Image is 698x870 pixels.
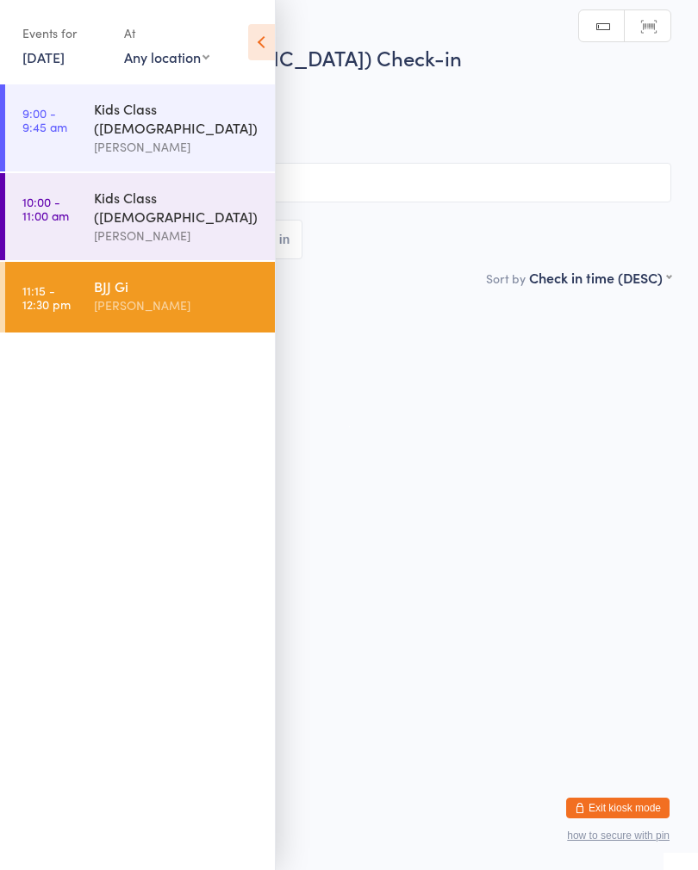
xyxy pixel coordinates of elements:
[5,173,275,260] a: 10:00 -11:00 amKids Class ([DEMOGRAPHIC_DATA])[PERSON_NAME]
[124,19,209,47] div: At
[22,106,67,134] time: 9:00 - 9:45 am
[94,99,260,137] div: Kids Class ([DEMOGRAPHIC_DATA])
[94,295,260,315] div: [PERSON_NAME]
[22,195,69,222] time: 10:00 - 11:00 am
[566,798,670,818] button: Exit kiosk mode
[27,163,671,202] input: Search
[486,270,526,287] label: Sort by
[27,97,645,115] span: [PERSON_NAME]
[94,277,260,295] div: BJJ Gi
[27,115,645,132] span: [STREET_ADDRESS]
[22,47,65,66] a: [DATE]
[27,80,645,97] span: [DATE] 10:00am
[5,262,275,332] a: 11:15 -12:30 pmBJJ Gi[PERSON_NAME]
[27,132,671,149] span: Brazilian Jiu-Jitsu
[94,226,260,245] div: [PERSON_NAME]
[124,47,209,66] div: Any location
[22,19,107,47] div: Events for
[567,830,670,842] button: how to secure with pin
[27,43,671,71] h2: Kids Class ([DEMOGRAPHIC_DATA]) Check-in
[22,283,71,311] time: 11:15 - 12:30 pm
[5,84,275,171] a: 9:00 -9:45 amKids Class ([DEMOGRAPHIC_DATA])[PERSON_NAME]
[94,188,260,226] div: Kids Class ([DEMOGRAPHIC_DATA])
[94,137,260,157] div: [PERSON_NAME]
[529,268,671,287] div: Check in time (DESC)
